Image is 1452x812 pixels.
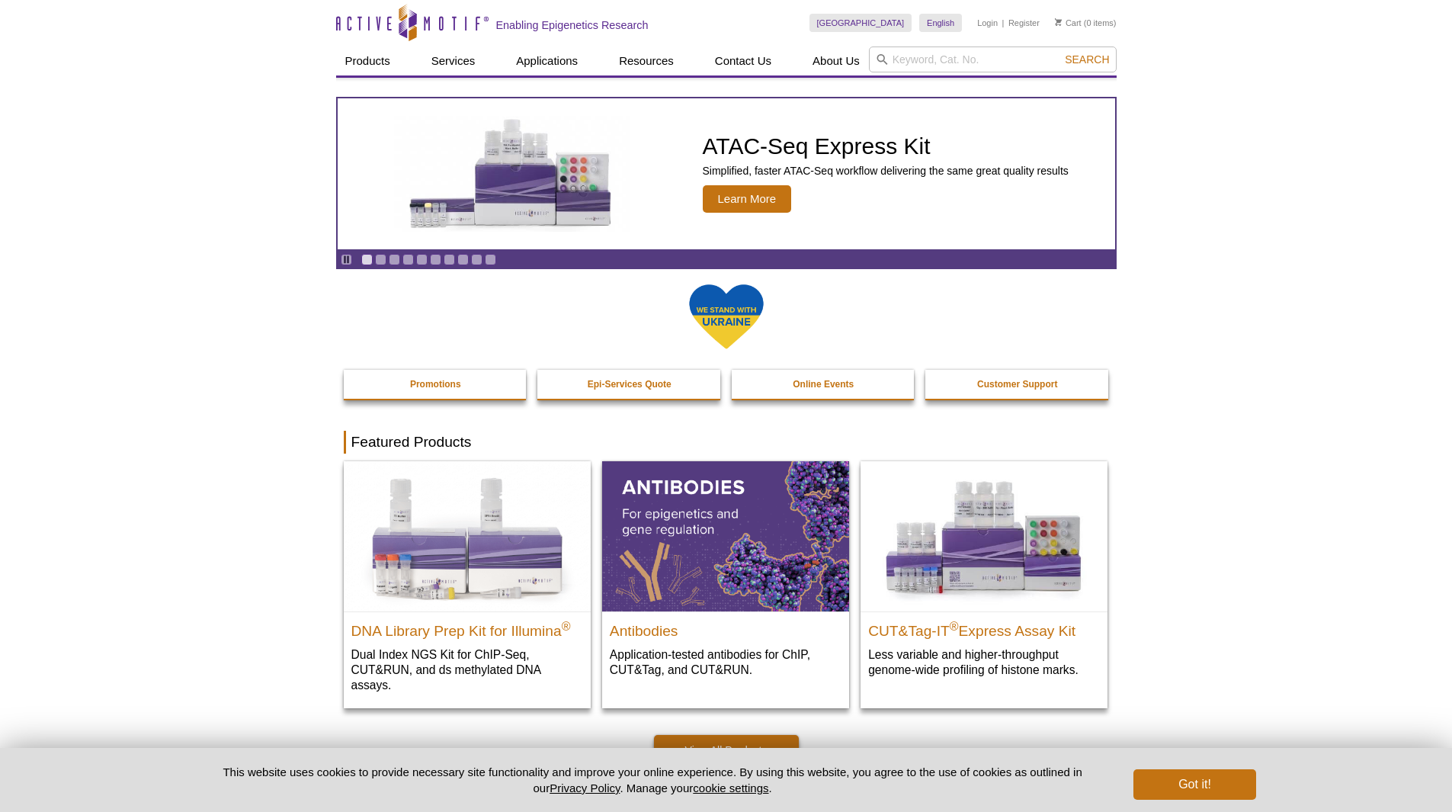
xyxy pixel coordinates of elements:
[386,116,638,232] img: ATAC-Seq Express Kit
[706,47,780,75] a: Contact Us
[457,254,469,265] a: Go to slide 8
[1060,53,1114,66] button: Search
[422,47,485,75] a: Services
[925,370,1110,399] a: Customer Support
[977,379,1057,390] strong: Customer Support
[338,98,1115,249] a: ATAC-Seq Express Kit ATAC-Seq Express Kit Simplified, faster ATAC-Seq workflow delivering the sam...
[602,461,849,611] img: All Antibodies
[416,254,428,265] a: Go to slide 5
[703,164,1069,178] p: Simplified, faster ATAC-Seq workflow delivering the same great quality results
[868,616,1100,639] h2: CUT&Tag-IT Express Assay Kit
[471,254,482,265] a: Go to slide 9
[588,379,672,390] strong: Epi-Services Quote
[336,47,399,75] a: Products
[950,619,959,632] sup: ®
[341,254,352,265] a: Toggle autoplay
[861,461,1107,692] a: CUT&Tag-IT® Express Assay Kit CUT&Tag-IT®Express Assay Kit Less variable and higher-throughput ge...
[919,14,962,32] a: English
[389,254,400,265] a: Go to slide 3
[703,185,792,213] span: Learn More
[550,782,620,794] a: Privacy Policy
[1002,14,1005,32] li: |
[610,47,683,75] a: Resources
[1133,769,1255,800] button: Got it!
[732,370,916,399] a: Online Events
[1055,14,1117,32] li: (0 items)
[1008,18,1040,28] a: Register
[402,254,414,265] a: Go to slide 4
[809,14,912,32] a: [GEOGRAPHIC_DATA]
[361,254,373,265] a: Go to slide 1
[610,647,841,678] p: Application-tested antibodies for ChIP, CUT&Tag, and CUT&RUN.
[1055,18,1082,28] a: Cart
[861,461,1107,611] img: CUT&Tag-IT® Express Assay Kit
[375,254,386,265] a: Go to slide 2
[977,18,998,28] a: Login
[1055,18,1062,26] img: Your Cart
[793,379,854,390] strong: Online Events
[610,616,841,639] h2: Antibodies
[803,47,869,75] a: About Us
[338,98,1115,249] article: ATAC-Seq Express Kit
[693,782,768,794] button: cookie settings
[869,47,1117,72] input: Keyword, Cat. No.
[351,616,583,639] h2: DNA Library Prep Kit for Illumina
[562,619,571,632] sup: ®
[344,461,591,708] a: DNA Library Prep Kit for Illumina DNA Library Prep Kit for Illumina® Dual Index NGS Kit for ChIP-...
[430,254,441,265] a: Go to slide 6
[1065,53,1109,66] span: Search
[351,647,583,693] p: Dual Index NGS Kit for ChIP-Seq, CUT&RUN, and ds methylated DNA assays.
[344,370,528,399] a: Promotions
[654,735,799,765] a: View All Products
[496,18,649,32] h2: Enabling Epigenetics Research
[444,254,455,265] a: Go to slide 7
[344,461,591,611] img: DNA Library Prep Kit for Illumina
[602,461,849,692] a: All Antibodies Antibodies Application-tested antibodies for ChIP, CUT&Tag, and CUT&RUN.
[688,283,764,351] img: We Stand With Ukraine
[485,254,496,265] a: Go to slide 10
[410,379,461,390] strong: Promotions
[868,647,1100,678] p: Less variable and higher-throughput genome-wide profiling of histone marks​.
[344,431,1109,454] h2: Featured Products
[197,764,1109,796] p: This website uses cookies to provide necessary site functionality and improve your online experie...
[703,135,1069,158] h2: ATAC-Seq Express Kit
[537,370,722,399] a: Epi-Services Quote
[507,47,587,75] a: Applications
